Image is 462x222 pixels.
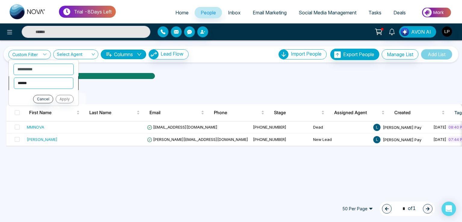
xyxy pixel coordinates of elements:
[149,49,189,59] button: Lead Flow
[329,104,390,121] th: Assigned Agent
[253,137,286,142] span: [PHONE_NUMBER]
[161,51,183,57] span: Lead Flow
[147,137,248,142] span: [PERSON_NAME][EMAIL_ADDRESS][DOMAIN_NAME]
[311,134,371,146] td: New Lead
[33,95,53,103] button: Cancel
[137,52,142,57] span: down
[330,49,379,60] button: Export People
[8,50,51,59] a: Custom Filter
[27,136,57,142] div: [PERSON_NAME]
[201,10,216,16] span: People
[394,109,440,116] span: Created
[101,50,146,59] button: Columnsdown
[373,136,380,143] span: L
[274,109,320,116] span: Stage
[393,10,406,16] span: Deals
[442,202,456,216] div: Open Intercom Messenger
[89,109,135,116] span: Last Name
[147,125,217,129] span: [EMAIL_ADDRESS][DOMAIN_NAME]
[74,8,112,15] p: Trial - 8 Days Left
[149,50,159,59] img: Lead Flow
[387,7,412,18] a: Deals
[368,10,381,16] span: Tasks
[214,109,260,116] span: Phone
[247,7,293,18] a: Email Marketing
[24,104,85,121] th: First Name
[8,59,79,106] ul: Custom Filter
[85,104,145,121] th: Last Name
[209,104,269,121] th: Phone
[145,104,209,121] th: Email
[27,124,44,130] div: MMNOVA
[175,10,189,16] span: Home
[433,125,446,129] span: [DATE]
[195,7,222,18] a: People
[399,26,436,38] button: AVON AI
[149,109,200,116] span: Email
[228,10,241,16] span: Inbox
[334,109,380,116] span: Assigned Agent
[169,7,195,18] a: Home
[299,10,356,16] span: Social Media Management
[311,121,371,134] td: Dead
[222,7,247,18] a: Inbox
[373,124,380,131] span: L
[253,125,286,129] span: [PHONE_NUMBER]
[338,204,377,214] span: 50 Per Page
[383,125,421,129] span: [PERSON_NAME] Pay
[390,104,450,121] th: Created
[433,137,446,142] span: [DATE]
[411,28,431,35] span: AVON AI
[383,137,421,142] span: [PERSON_NAME] Pay
[415,6,458,19] img: Market-place.gif
[382,49,418,59] button: Manage List
[10,4,46,19] img: Nova CRM Logo
[442,26,452,37] img: User Avatar
[269,104,329,121] th: Stage
[401,28,409,36] img: Lead Flow
[29,109,75,116] span: First Name
[146,49,189,59] a: Lead FlowLead Flow
[291,51,322,57] span: Import People
[343,51,374,57] span: Export People
[399,205,416,213] span: of 1
[293,7,362,18] a: Social Media Management
[362,7,387,18] a: Tasks
[253,10,287,16] span: Email Marketing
